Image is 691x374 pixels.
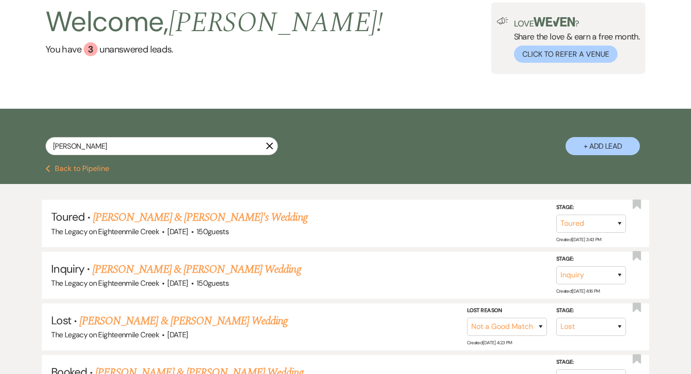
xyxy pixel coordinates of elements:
[51,227,159,236] span: The Legacy on Eighteenmile Creek
[467,306,547,316] label: Lost Reason
[93,209,308,226] a: [PERSON_NAME] & [PERSON_NAME]'s Wedding
[467,340,512,346] span: Created: [DATE] 4:23 PM
[79,313,288,329] a: [PERSON_NAME] & [PERSON_NAME] Wedding
[51,210,84,224] span: Toured
[556,357,626,367] label: Stage:
[533,17,575,26] img: weven-logo-green.svg
[51,313,71,328] span: Lost
[167,330,188,340] span: [DATE]
[556,306,626,316] label: Stage:
[92,261,301,278] a: [PERSON_NAME] & [PERSON_NAME] Wedding
[167,227,188,236] span: [DATE]
[514,17,640,28] p: Love ?
[84,42,98,56] div: 3
[169,1,383,44] span: [PERSON_NAME] !
[556,236,601,242] span: Created: [DATE] 3:43 PM
[508,17,640,63] div: Share the love & earn a free month.
[497,17,508,25] img: loud-speaker-illustration.svg
[46,42,383,56] a: You have 3 unanswered leads.
[556,203,626,213] label: Stage:
[566,137,640,155] button: + Add Lead
[46,165,109,172] button: Back to Pipeline
[51,330,159,340] span: The Legacy on Eighteenmile Creek
[51,262,84,276] span: Inquiry
[197,278,229,288] span: 150 guests
[46,137,278,155] input: Search by name, event date, email address or phone number
[197,227,229,236] span: 150 guests
[556,254,626,264] label: Stage:
[167,278,188,288] span: [DATE]
[514,46,618,63] button: Click to Refer a Venue
[46,2,383,42] h2: Welcome,
[51,278,159,288] span: The Legacy on Eighteenmile Creek
[556,288,600,294] span: Created: [DATE] 4:16 PM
